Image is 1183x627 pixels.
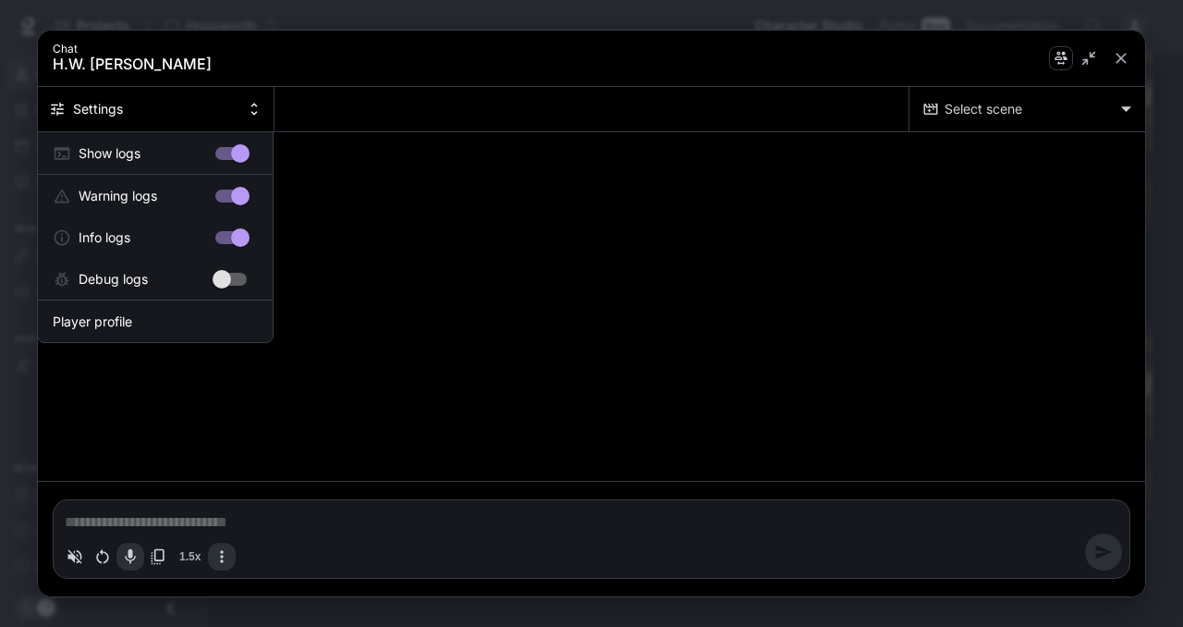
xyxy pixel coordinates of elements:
ul: log-settings [38,132,273,300]
div: Debug logs [38,258,273,300]
span: Warning logs [79,186,228,205]
div: Show logs [38,132,273,174]
span: Info logs [79,227,228,247]
span: Debug logs [79,269,228,289]
span: Show logs [79,143,228,163]
span: Warning logs [223,178,258,214]
div: Info logs [38,216,273,258]
span: Info logs [223,220,258,255]
div: Warning logs [38,175,273,216]
span: Player profile [53,312,258,331]
span: Show logs [223,136,258,171]
span: Debug logs [204,262,239,297]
